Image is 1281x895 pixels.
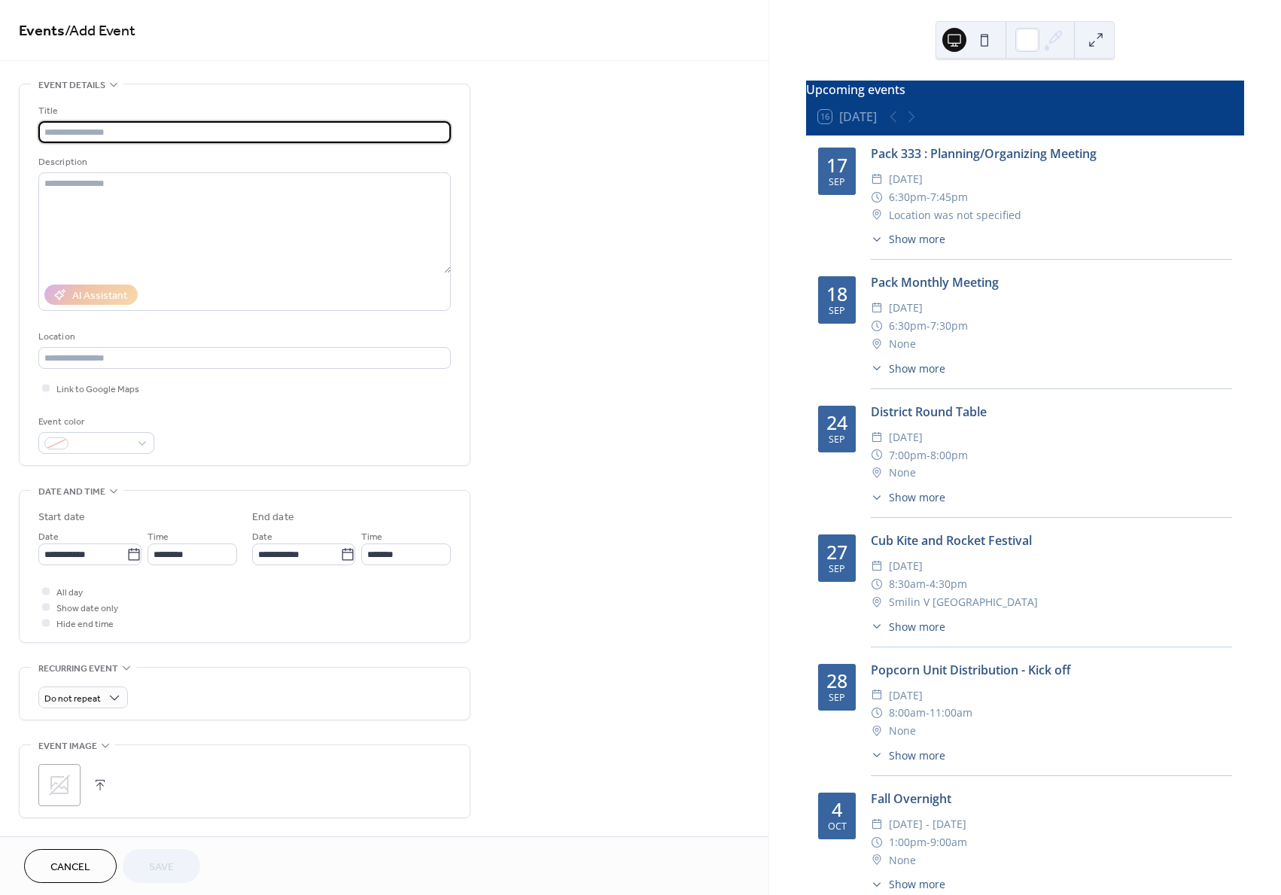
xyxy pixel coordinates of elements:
div: End date [252,510,294,525]
div: 28 [826,671,847,690]
div: Title [38,103,448,119]
div: ​ [871,464,883,482]
div: ​ [871,593,883,611]
span: Date and time [38,484,105,500]
span: None [889,464,916,482]
span: Show more [889,489,945,505]
div: Pack 333 : Planning/Organizing Meeting [871,145,1232,163]
button: ​Show more [871,489,945,505]
button: ​Show more [871,619,945,635]
span: [DATE] [889,686,923,705]
span: Do not repeat [44,690,101,708]
span: None [889,722,916,740]
div: ​ [871,489,883,505]
div: ​ [871,361,883,376]
button: ​Show more [871,361,945,376]
div: 4 [832,800,842,819]
span: [DATE] [889,557,923,575]
span: 6:30pm [889,317,927,335]
div: ​ [871,206,883,224]
span: All day [56,585,83,601]
div: ​ [871,317,883,335]
div: Description [38,154,448,170]
span: Time [148,529,169,545]
span: - [926,704,930,722]
div: ​ [871,722,883,740]
span: / Add Event [65,17,135,46]
span: 9:00am [930,833,967,851]
div: Sep [829,178,845,187]
div: District Round Table [871,403,1232,421]
div: Pack Monthly Meeting [871,273,1232,291]
div: ​ [871,851,883,869]
span: Date [38,529,59,545]
div: ​ [871,170,883,188]
div: Event color [38,414,151,430]
span: Show more [889,619,945,635]
span: - [927,833,930,851]
div: Cub Kite and Rocket Festival [871,531,1232,549]
span: Hide end time [56,616,114,632]
div: ​ [871,335,883,353]
span: 1:00pm [889,833,927,851]
div: ​ [871,747,883,763]
div: ​ [871,557,883,575]
span: Show more [889,231,945,247]
span: [DATE] [889,170,923,188]
span: Recurring event [38,661,118,677]
div: ​ [871,299,883,317]
span: Show more [889,876,945,892]
span: Smilin V [GEOGRAPHIC_DATA] [889,593,1038,611]
span: [DATE] - [DATE] [889,815,966,833]
span: Event image [38,738,97,754]
span: Link to Google Maps [56,382,139,397]
span: 8:00am [889,704,926,722]
span: Show date only [56,601,118,616]
span: [DATE] [889,299,923,317]
span: None [889,851,916,869]
div: 27 [826,543,847,562]
span: 4:30pm [930,575,967,593]
div: ​ [871,619,883,635]
div: 18 [826,285,847,303]
div: 17 [826,156,847,175]
span: Event details [38,78,105,93]
div: Sep [829,306,845,316]
div: Upcoming events [806,81,1244,99]
span: 7:00pm [889,446,927,464]
div: Sep [829,435,845,445]
div: ​ [871,686,883,705]
div: ​ [871,188,883,206]
div: ​ [871,575,883,593]
span: - [927,317,930,335]
span: 7:30pm [930,317,968,335]
div: ​ [871,833,883,851]
span: Location was not specified [889,206,1021,224]
span: 7:45pm [930,188,968,206]
div: Popcorn Unit Distribution - Kick off [871,661,1232,679]
div: Sep [829,693,845,703]
div: Oct [828,822,847,832]
div: ​ [871,446,883,464]
span: None [889,335,916,353]
button: Cancel [24,849,117,883]
span: 8:00pm [930,446,968,464]
div: Location [38,329,448,345]
span: Time [361,529,382,545]
div: Start date [38,510,85,525]
span: - [927,188,930,206]
button: ​Show more [871,231,945,247]
span: Show more [889,747,945,763]
span: 8:30am [889,575,926,593]
div: ​ [871,876,883,892]
span: - [927,446,930,464]
div: ​ [871,704,883,722]
div: ; [38,764,81,806]
div: ​ [871,815,883,833]
button: ​Show more [871,876,945,892]
span: Show more [889,361,945,376]
div: Sep [829,565,845,574]
div: ​ [871,231,883,247]
span: Date [252,529,272,545]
